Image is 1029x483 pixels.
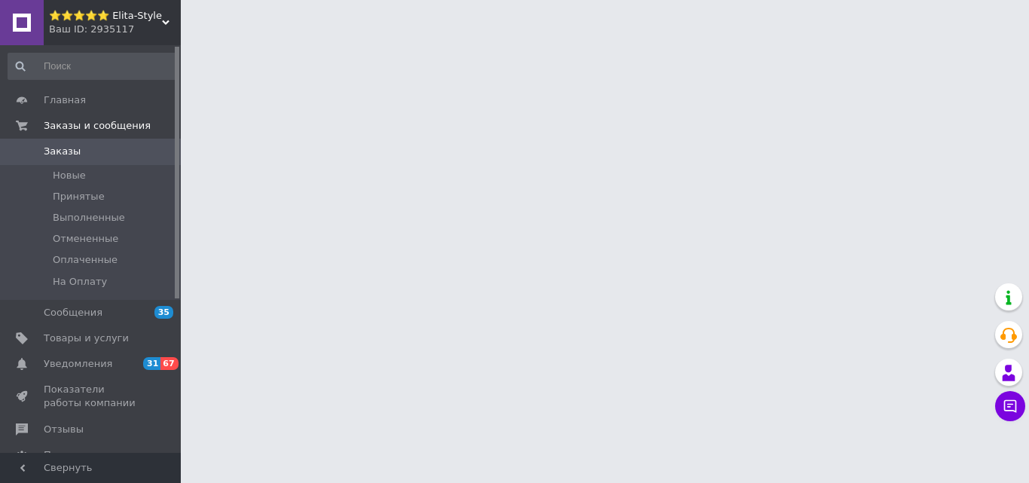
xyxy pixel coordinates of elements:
span: Отзывы [44,423,84,436]
span: Выполненные [53,211,125,225]
span: Главная [44,93,86,107]
span: Сообщения [44,306,102,319]
span: Новые [53,169,86,182]
span: 67 [160,357,178,370]
span: 35 [154,306,173,319]
span: Показатели работы компании [44,383,139,410]
input: Поиск [8,53,178,80]
span: На Оплату [53,275,107,289]
span: Заказы [44,145,81,158]
span: Товары и услуги [44,332,129,345]
span: Оплаченные [53,253,118,267]
span: ⭐⭐⭐⭐⭐ Elita-Style [49,9,162,23]
span: 31 [143,357,160,370]
span: Принятые [53,190,105,203]
div: Ваш ID: 2935117 [49,23,181,36]
button: Чат с покупателем [995,391,1025,421]
span: Уведомления [44,357,112,371]
span: Отмененные [53,232,118,246]
span: Заказы и сообщения [44,119,151,133]
span: Покупатели [44,448,105,462]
